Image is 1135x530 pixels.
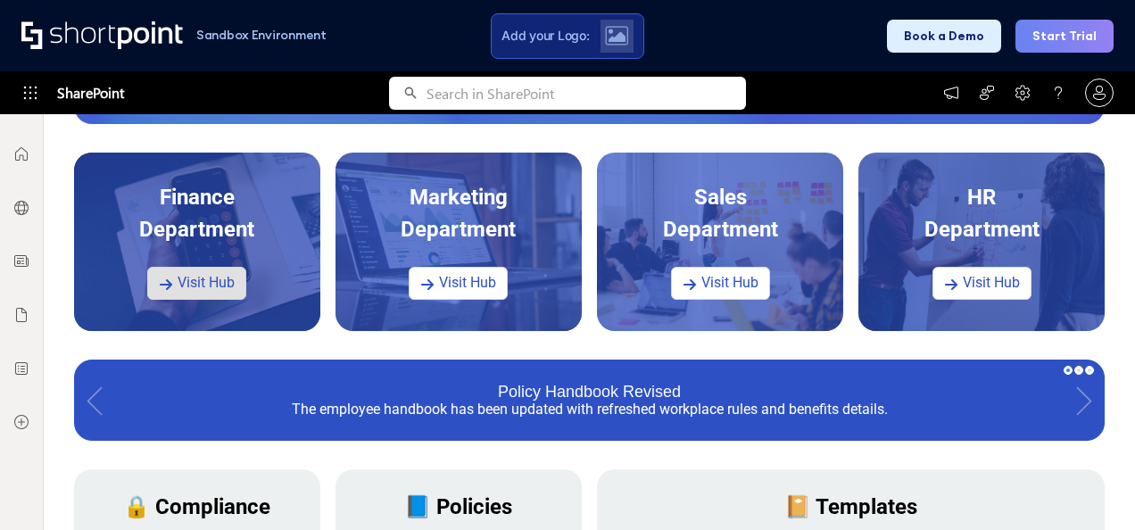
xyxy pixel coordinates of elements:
span: Department [924,217,1040,242]
a: Visit Hub [147,267,246,300]
span: Finance [160,185,235,210]
span: 🔒 Compliance [123,494,270,519]
h1: Sandbox Environment [196,30,327,40]
a: Visit Hub [932,267,1031,300]
span: Sales [694,185,747,210]
button: Book a Demo [887,20,1001,53]
span: HR [967,185,996,210]
span: Add your Logo: [501,28,589,44]
span: Department [139,217,254,242]
button: Start Trial [1015,20,1114,53]
span: 📔 Templates [784,494,917,519]
iframe: Chat Widget [814,323,1135,530]
span: Department [401,217,516,242]
span: Marketing [410,185,508,210]
div: Policy Handbook Revised [498,383,681,400]
span: Department [663,217,778,242]
span: 📘 Policies [404,494,512,519]
input: Search in SharePoint [427,77,746,110]
a: Visit Hub [671,267,770,300]
div: The employee handbook has been updated with refreshed workplace rules and benefits details. [111,401,1068,418]
img: Upload logo [605,26,628,46]
a: Visit Hub [409,267,508,300]
span: SharePoint [57,71,124,114]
